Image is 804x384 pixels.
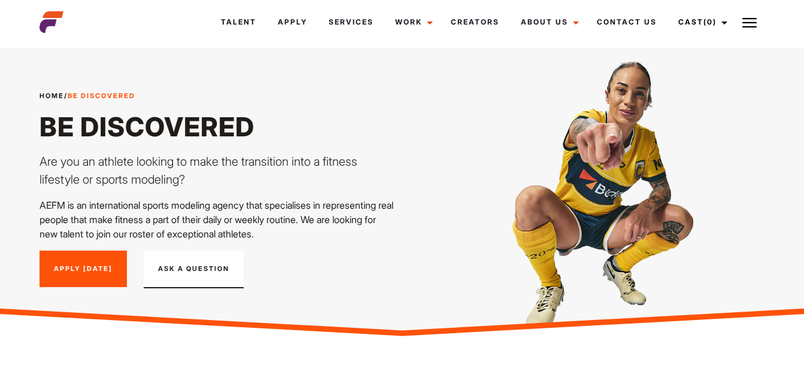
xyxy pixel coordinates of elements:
[40,91,135,101] span: /
[318,6,384,38] a: Services
[210,6,267,38] a: Talent
[144,251,244,289] button: Ask A Question
[40,111,395,143] h1: Be Discovered
[742,16,757,30] img: Burger icon
[40,198,395,241] p: AEFM is an international sports modeling agency that specialises in representing real people that...
[668,6,735,38] a: Cast(0)
[40,92,64,100] a: Home
[40,153,395,188] p: Are you an athlete looking to make the transition into a fitness lifestyle or sports modeling?
[586,6,668,38] a: Contact Us
[510,6,586,38] a: About Us
[384,6,440,38] a: Work
[267,6,318,38] a: Apply
[68,92,135,100] strong: Be Discovered
[40,10,63,34] img: cropped-aefm-brand-fav-22-square.png
[703,17,717,26] span: (0)
[440,6,510,38] a: Creators
[40,251,127,288] a: Apply [DATE]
